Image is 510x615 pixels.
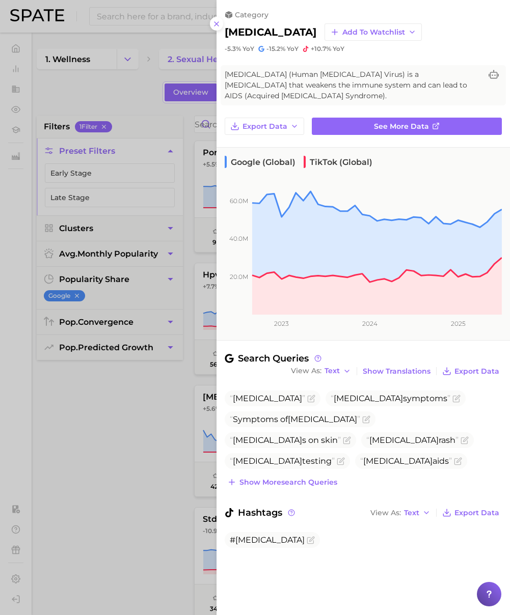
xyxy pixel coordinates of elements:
span: s on skin [230,435,341,445]
span: [MEDICAL_DATA] [233,456,302,466]
span: Search Queries [225,353,323,364]
span: [MEDICAL_DATA] [288,414,357,424]
span: [MEDICAL_DATA] [334,394,403,403]
button: Flag as miscategorized or irrelevant [454,457,462,465]
span: +10.7% [311,45,331,52]
button: Flag as miscategorized or irrelevant [362,415,370,424]
span: [MEDICAL_DATA] [363,456,433,466]
button: Flag as miscategorized or irrelevant [307,395,315,403]
button: Flag as miscategorized or irrelevant [452,395,461,403]
tspan: 2024 [362,320,378,327]
button: View AsText [368,506,433,519]
span: aids [360,456,452,466]
span: View As [370,510,401,516]
h2: [MEDICAL_DATA] [225,26,316,38]
span: symptoms [331,394,450,403]
span: [MEDICAL_DATA] [233,435,302,445]
span: [MEDICAL_DATA] (Human [MEDICAL_DATA] Virus) is a [MEDICAL_DATA] that weakens the immune system an... [225,69,481,101]
button: Flag as miscategorized or irrelevant [307,536,315,544]
span: Export Data [243,122,287,131]
span: #[MEDICAL_DATA] [230,535,305,545]
button: Flag as miscategorized or irrelevant [461,436,469,444]
span: -15.2% [266,45,285,52]
span: Add to Watchlist [342,28,405,37]
span: testing [230,456,335,466]
span: Show more search queries [239,478,337,487]
span: -5.3% [225,45,241,52]
span: View As [291,368,321,374]
span: YoY [287,45,299,53]
span: [MEDICAL_DATA] [233,394,302,403]
tspan: 2023 [274,320,289,327]
button: Export Data [440,364,502,378]
span: Text [325,368,340,374]
button: Show Translations [360,365,433,378]
span: YoY [243,45,254,53]
span: See more data [374,122,429,131]
button: Show moresearch queries [225,475,340,489]
button: View AsText [288,365,354,378]
span: Hashtags [225,506,297,520]
span: Google (Global) [225,156,296,168]
span: category [235,10,269,19]
tspan: 2025 [451,320,466,327]
button: Add to Watchlist [325,23,422,41]
span: Text [404,510,419,516]
span: rash [366,435,459,445]
span: TikTok (Global) [304,156,372,168]
button: Flag as miscategorized or irrelevant [337,457,345,465]
button: Export Data [225,118,304,135]
span: Symptoms of [230,414,360,424]
span: Export Data [454,509,499,517]
button: Flag as miscategorized or irrelevant [343,436,351,444]
span: [MEDICAL_DATA] [369,435,439,445]
span: Export Data [454,367,499,376]
button: Export Data [440,506,502,520]
span: Show Translations [363,367,431,376]
span: YoY [333,45,344,53]
a: See more data [312,118,502,135]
